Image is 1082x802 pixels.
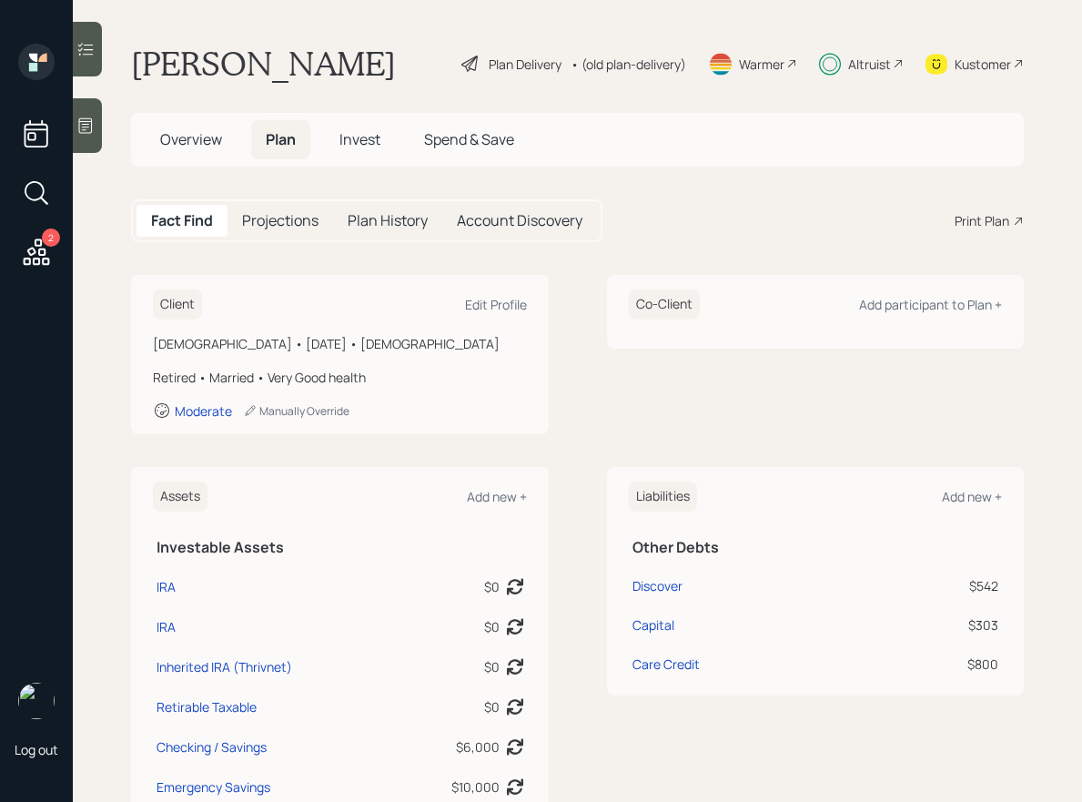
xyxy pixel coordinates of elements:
[484,697,500,716] div: $0
[348,212,428,229] h5: Plan History
[484,657,500,676] div: $0
[157,657,292,676] div: Inherited IRA (Thrivnet)
[153,368,527,387] div: Retired • Married • Very Good health
[151,212,213,229] h5: Fact Find
[160,129,222,149] span: Overview
[629,289,700,320] h6: Co-Client
[451,777,500,797] div: $10,000
[157,577,176,596] div: IRA
[859,296,1002,313] div: Add participant to Plan +
[15,741,58,758] div: Log out
[457,212,582,229] h5: Account Discovery
[153,334,527,353] div: [DEMOGRAPHIC_DATA] • [DATE] • [DEMOGRAPHIC_DATA]
[879,655,998,674] div: $800
[632,539,999,556] h5: Other Debts
[739,55,784,74] div: Warmer
[456,737,500,756] div: $6,000
[153,289,202,320] h6: Client
[175,402,232,420] div: Moderate
[955,211,1009,230] div: Print Plan
[242,212,319,229] h5: Projections
[266,129,296,149] span: Plan
[157,737,267,756] div: Checking / Savings
[157,617,176,636] div: IRA
[632,655,700,674] div: Care Credit
[424,129,514,149] span: Spend & Save
[157,539,523,556] h5: Investable Assets
[465,296,527,313] div: Edit Profile
[339,129,380,149] span: Invest
[18,683,55,719] img: sami-boghos-headshot.png
[629,482,697,512] h6: Liabilities
[243,403,349,419] div: Manually Override
[157,777,270,797] div: Emergency Savings
[153,482,207,512] h6: Assets
[131,44,396,84] h1: [PERSON_NAME]
[879,576,998,595] div: $542
[484,577,500,596] div: $0
[942,488,1002,505] div: Add new +
[632,576,683,595] div: Discover
[632,615,674,634] div: Capital
[955,55,1011,74] div: Kustomer
[157,697,257,716] div: Retirable Taxable
[467,488,527,505] div: Add new +
[484,617,500,636] div: $0
[879,615,998,634] div: $303
[571,55,686,74] div: • (old plan-delivery)
[489,55,561,74] div: Plan Delivery
[848,55,891,74] div: Altruist
[42,228,60,247] div: 2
